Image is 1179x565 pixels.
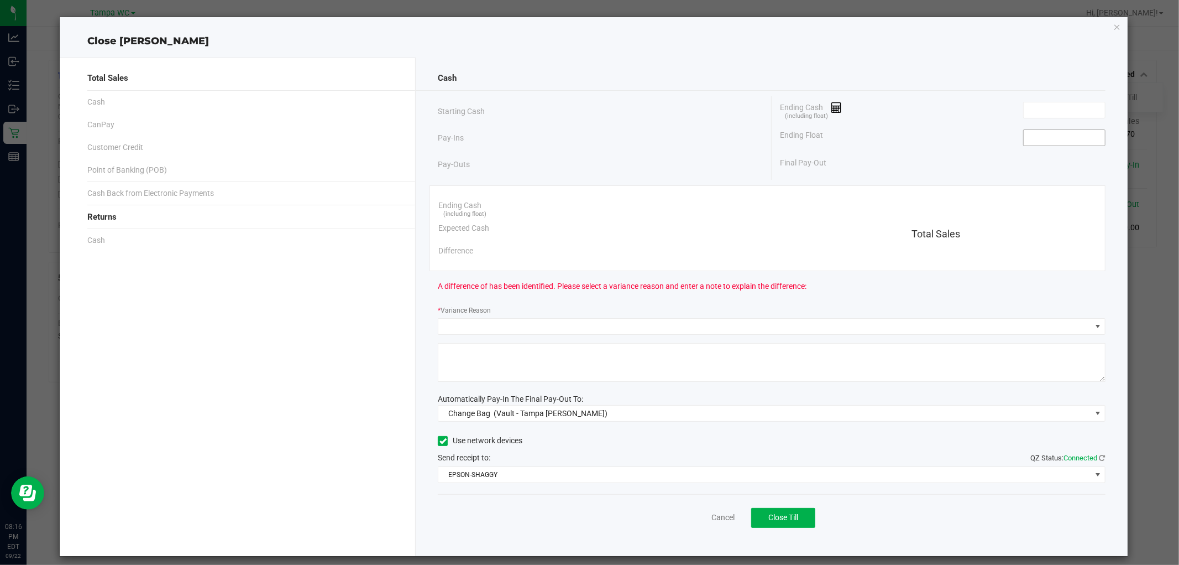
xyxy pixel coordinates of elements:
[60,34,1127,49] div: Close [PERSON_NAME]
[87,205,393,229] div: Returns
[438,395,583,403] span: Automatically Pay-In The Final Pay-Out To:
[438,222,489,234] span: Expected Cash
[87,188,214,199] span: Cash Back from Electronic Payments
[438,106,485,117] span: Starting Cash
[751,508,815,528] button: Close Till
[438,200,481,211] span: Ending Cash
[11,476,44,510] iframe: Resource center
[87,72,128,85] span: Total Sales
[780,102,842,118] span: Ending Cash
[87,235,105,246] span: Cash
[438,305,491,315] label: Variance Reason
[87,96,105,108] span: Cash
[438,159,470,170] span: Pay-Outs
[494,409,607,418] span: (Vault - Tampa [PERSON_NAME])
[780,129,823,146] span: Ending Float
[438,453,490,462] span: Send receipt to:
[711,512,735,523] a: Cancel
[87,164,167,176] span: Point of Banking (POB)
[87,119,114,131] span: CanPay
[1064,454,1098,462] span: Connected
[444,210,487,219] span: (including float)
[1031,454,1105,462] span: QZ Status:
[87,142,143,153] span: Customer Credit
[438,72,457,85] span: Cash
[438,281,806,292] span: A difference of has been identified. Please select a variance reason and enter a note to explain ...
[438,245,473,257] span: Difference
[785,112,828,121] span: (including float)
[448,409,490,418] span: Change Bag
[438,467,1091,483] span: EPSON-SHAGGY
[438,435,522,447] label: Use network devices
[911,228,960,240] span: Total Sales
[768,513,798,522] span: Close Till
[780,157,826,169] span: Final Pay-Out
[438,132,464,144] span: Pay-Ins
